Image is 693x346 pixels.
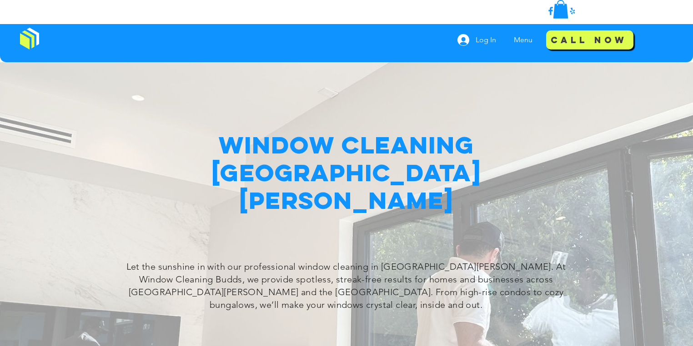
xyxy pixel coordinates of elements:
nav: Site [507,29,542,51]
span: Window Cleaning [GEOGRAPHIC_DATA][PERSON_NAME] [211,129,481,215]
img: Yelp! [567,5,578,16]
div: Menu [507,29,542,51]
p: Menu [509,29,537,51]
img: Window Cleaning Budds, Affordable window cleaning services near me in Los Angeles [20,28,39,49]
span: Let the sunshine in with our professional window cleaning in [GEOGRAPHIC_DATA][PERSON_NAME]. At W... [126,261,566,310]
span: Log In [472,35,499,45]
button: Log In [451,31,502,49]
ul: Social Bar [545,5,578,16]
a: Call Now [546,30,633,49]
span: Call Now [551,35,628,45]
img: Facebook [545,5,556,16]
